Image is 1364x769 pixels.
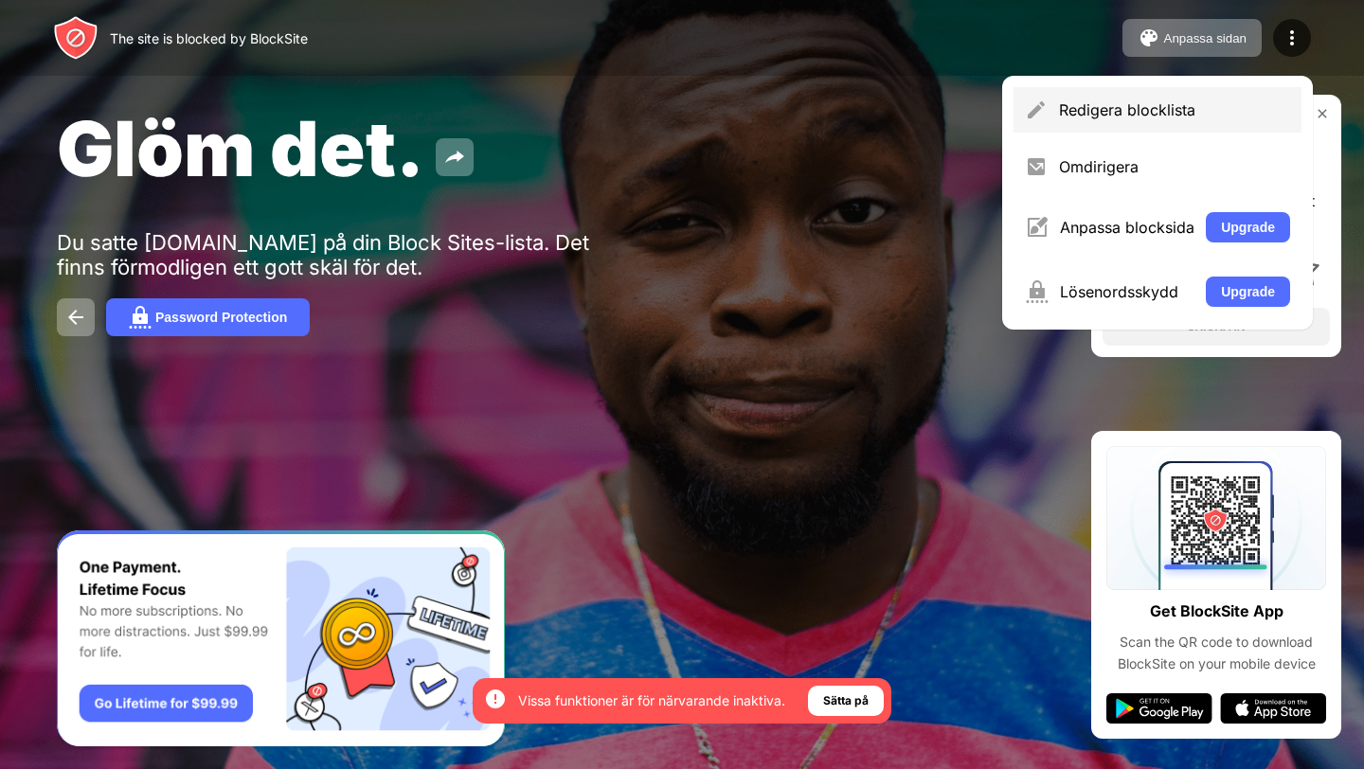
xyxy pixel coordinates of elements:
[106,298,310,336] button: Password Protection
[1060,282,1194,301] div: Lösenordsskydd
[1106,693,1212,724] img: google-play.svg
[1138,27,1160,49] img: pallet.svg
[1122,19,1262,57] button: Anpassa sidan
[57,230,642,279] div: Du satte [DOMAIN_NAME] på din Block Sites-lista. Det finns förmodligen ett gott skäl för det.
[1315,106,1330,121] img: rate-us-close.svg
[155,310,287,325] div: Password Protection
[1164,31,1247,45] div: Anpassa sidan
[443,146,466,169] img: share.svg
[484,688,507,710] img: error-circle-white.svg
[1220,693,1326,724] img: app-store.svg
[1281,27,1303,49] img: menu-icon.svg
[110,30,308,46] div: The site is blocked by BlockSite
[64,306,87,329] img: back.svg
[129,306,152,329] img: password.svg
[1206,212,1290,242] button: Upgrade
[53,15,99,61] img: header-logo.svg
[1025,280,1049,303] img: menu-password.svg
[1106,632,1326,674] div: Scan the QR code to download BlockSite on your mobile device
[1106,446,1326,590] img: qrcode.svg
[1025,98,1048,121] img: menu-pencil.svg
[1025,216,1049,239] img: menu-customize.svg
[1150,598,1283,625] div: Get BlockSite App
[1059,100,1290,119] div: Redigera blocklista
[57,530,505,747] iframe: Banner
[823,691,869,710] div: Sätta på
[518,691,785,710] div: Vissa funktioner är för närvarande inaktiva.
[1060,218,1194,237] div: Anpassa blocksida
[57,102,424,194] span: Glöm det.
[1206,277,1290,307] button: Upgrade
[1059,157,1290,176] div: Omdirigera
[1025,155,1048,178] img: menu-redirect.svg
